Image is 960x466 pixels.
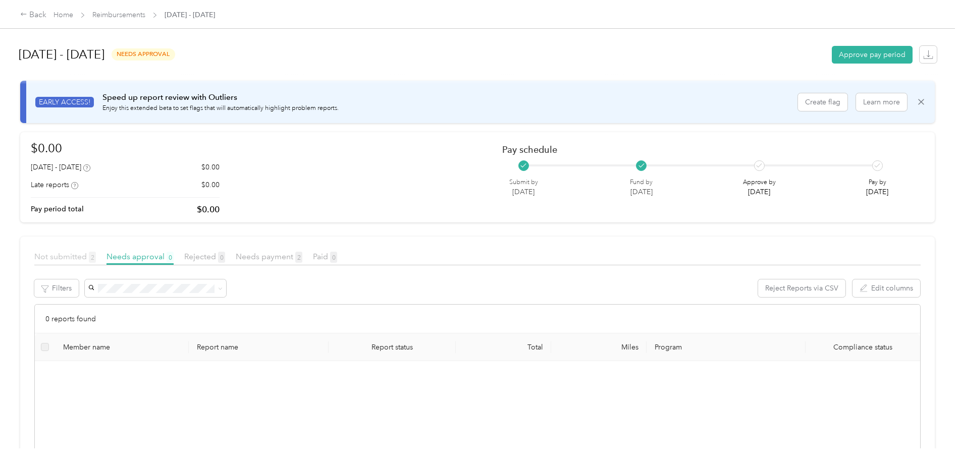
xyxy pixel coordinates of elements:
span: 2 [89,252,96,263]
span: [DATE] - [DATE] [165,10,215,20]
span: 0 [167,252,174,263]
button: Approve pay period [832,46,913,64]
div: Miles [559,343,638,352]
p: Fund by [630,178,653,187]
h2: Pay schedule [502,144,906,155]
div: Member name [63,343,181,352]
h1: $0.00 [31,139,220,157]
a: Reimbursements [92,11,145,19]
h1: [DATE] - [DATE] [19,42,104,67]
span: Needs payment [236,252,302,261]
p: Speed up report review with Outliers [102,91,339,104]
p: $0.00 [197,203,220,216]
button: Filters [34,279,79,297]
p: Pay period total [31,204,84,214]
button: Learn more [856,93,907,111]
p: [DATE] [509,187,538,197]
p: Enjoy this extended beta to set flags that will automatically highlight problem reports. [102,104,339,113]
div: Back [20,9,46,21]
div: Late reports [31,180,78,190]
div: 0 reports found [35,305,920,333]
th: Member name [55,333,189,361]
a: Home [54,11,73,19]
span: Not submitted [34,252,96,261]
p: [DATE] [866,187,888,197]
p: Pay by [866,178,888,187]
button: Edit columns [852,279,920,297]
th: Report name [189,333,329,361]
button: Create flag [798,93,847,111]
span: 0 [330,252,337,263]
span: Rejected [184,252,225,261]
p: Approve by [743,178,776,187]
p: Submit by [509,178,538,187]
iframe: Everlance-gr Chat Button Frame [903,410,960,466]
p: $0.00 [201,162,220,172]
span: EARLY ACCESS! [35,97,94,107]
div: Total [464,343,543,352]
div: [DATE] - [DATE] [31,162,90,172]
span: Report status [337,343,448,352]
th: Program [647,333,806,361]
span: Compliance status [814,343,912,352]
span: Paid [313,252,337,261]
button: Reject Reports via CSV [758,279,845,297]
p: [DATE] [743,187,776,197]
span: 2 [295,252,302,263]
p: [DATE] [630,187,653,197]
span: Needs approval [106,252,174,261]
p: $0.00 [201,180,220,190]
span: 0 [218,252,225,263]
span: needs approval [112,48,175,60]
